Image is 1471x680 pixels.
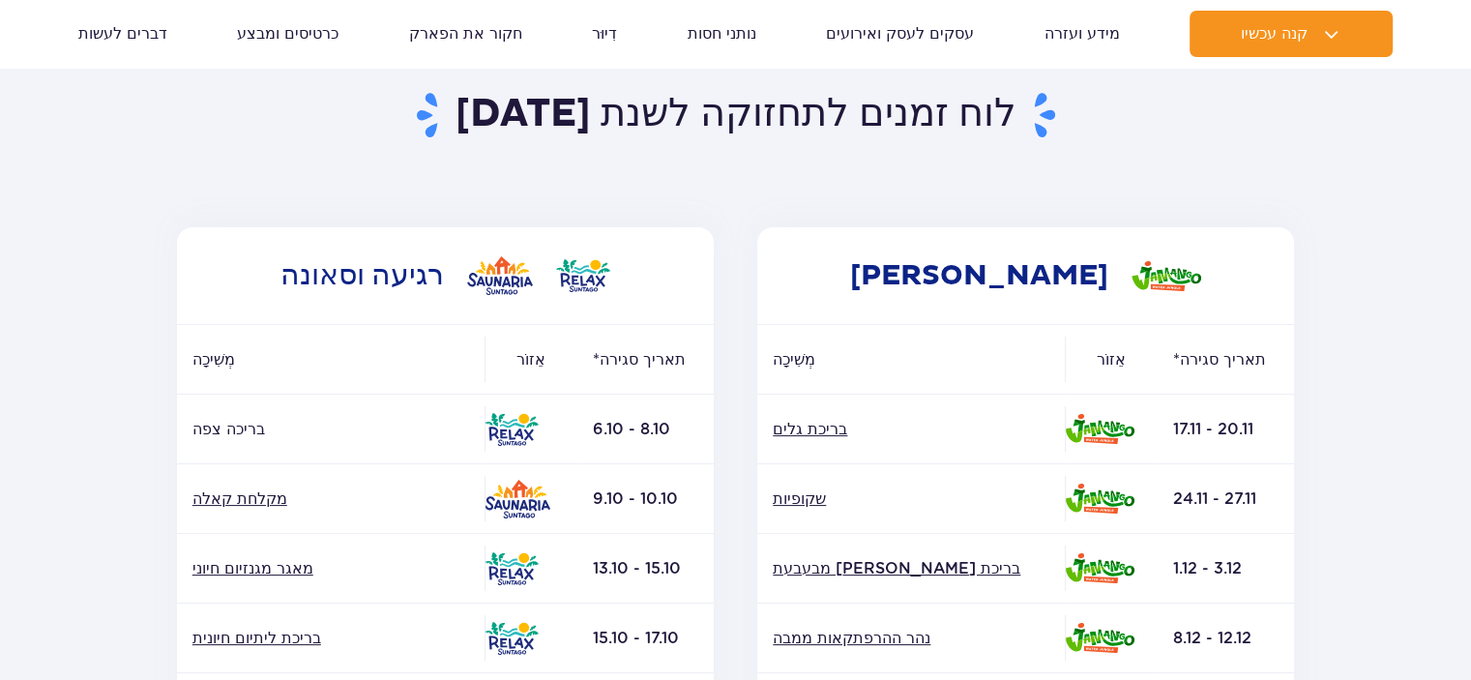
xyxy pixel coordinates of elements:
a: בריכת [PERSON_NAME] מבעבעת [773,558,1049,579]
font: 24.11 - 27.11 [1173,489,1256,508]
font: מְשִׁיכָה [192,350,235,369]
font: 8.12 - 12.12 [1173,629,1251,647]
img: לְהִרָגַע [485,622,539,655]
a: מקלחת קאלה [192,488,469,510]
font: מְשִׁיכָה [773,350,815,369]
font: בריכת [PERSON_NAME] מבעבעת [773,559,1020,577]
a: שקופיות [773,488,1049,510]
font: לוח זמנים לתחזוקה לשנת [DATE] [456,90,1016,138]
a: כרטיסים ומבצע [237,11,338,57]
img: ג'מנגו [1065,623,1134,653]
img: ג'מנגו [1065,414,1134,444]
font: תאריך סגירה* [593,350,686,369]
font: כרטיסים ומבצע [237,24,338,43]
font: בריכה צפה [192,420,265,438]
a: בריכת ליתיום חיונית [192,628,469,649]
img: סאונריה [467,256,533,295]
img: סאונריה [485,480,550,518]
a: בריכת גלים [773,419,1049,440]
a: מידע ועזרה [1044,11,1120,57]
font: מידע ועזרה [1044,24,1120,43]
font: [PERSON_NAME] [850,257,1108,293]
img: לְהִרָגַע [485,413,539,446]
font: דברים לעשות [78,24,167,43]
img: לְהִרָגַע [556,259,610,292]
img: ג'מנגו [1065,553,1134,583]
font: נהר ההרפתקאות ממבה [773,629,930,647]
font: בריכת ליתיום חיונית [192,629,321,647]
font: רגיעה וסאונה [280,257,444,293]
font: 6.10 - 8.10 [593,420,670,438]
font: נותני חסות [688,24,756,43]
a: דברים לעשות [78,11,167,57]
a: דִיוּר [592,11,617,57]
font: שקופיות [773,489,826,508]
font: בריכת גלים [773,420,847,438]
font: 1.12 - 3.12 [1173,559,1242,577]
img: ג'מנגו [1132,261,1201,291]
font: דִיוּר [592,24,617,43]
font: מקלחת קאלה [192,489,287,508]
a: מאגר מגנזיום חיוני [192,558,469,579]
font: 9.10 - 10.10 [593,489,678,508]
a: נותני חסות [688,11,756,57]
a: עסקים לעסק ואירועים [826,11,974,57]
font: תאריך סגירה* [1173,350,1266,369]
font: 15.10 - 17.10 [593,629,679,647]
font: אֵזוֹר [516,350,545,369]
font: מאגר מגנזיום חיוני [192,559,313,577]
img: לְהִרָגַע [485,552,539,585]
a: חקור את הפארק [409,11,522,57]
font: עסקים לעסק ואירועים [826,24,974,43]
a: נהר ההרפתקאות ממבה [773,628,1049,649]
font: אֵזוֹר [1097,350,1126,369]
img: ג'מנגו [1065,484,1134,514]
font: 13.10 - 15.10 [593,559,681,577]
font: 17.11 - 20.11 [1173,420,1253,438]
button: קנה עכשיו [1190,11,1393,57]
font: חקור את הפארק [409,24,522,43]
